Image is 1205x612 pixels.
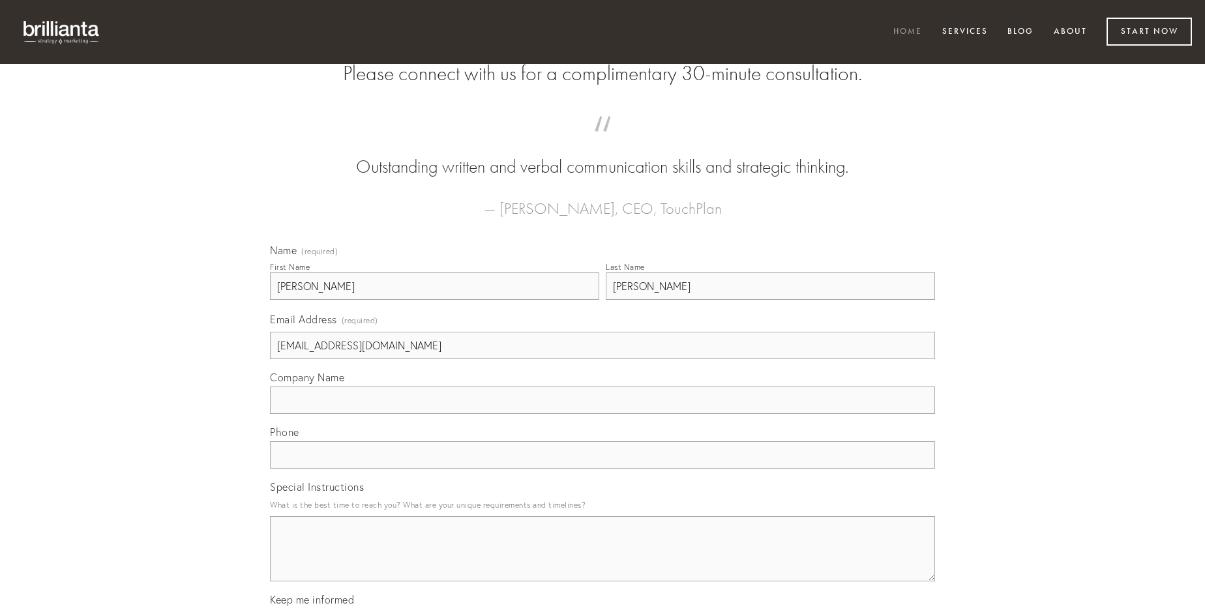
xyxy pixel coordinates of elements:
[291,129,914,154] span: “
[270,426,299,439] span: Phone
[885,22,930,43] a: Home
[270,371,344,384] span: Company Name
[1045,22,1095,43] a: About
[270,593,354,606] span: Keep me informed
[291,129,914,180] blockquote: Outstanding written and verbal communication skills and strategic thinking.
[999,22,1042,43] a: Blog
[270,61,935,86] h2: Please connect with us for a complimentary 30-minute consultation.
[301,248,338,255] span: (required)
[606,262,645,272] div: Last Name
[270,313,337,326] span: Email Address
[1107,18,1192,46] a: Start Now
[342,312,378,329] span: (required)
[13,13,111,51] img: brillianta - research, strategy, marketing
[934,22,996,43] a: Services
[270,496,935,514] p: What is the best time to reach you? What are your unique requirements and timelines?
[270,262,310,272] div: First Name
[270,244,297,257] span: Name
[270,480,364,493] span: Special Instructions
[291,180,914,222] figcaption: — [PERSON_NAME], CEO, TouchPlan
